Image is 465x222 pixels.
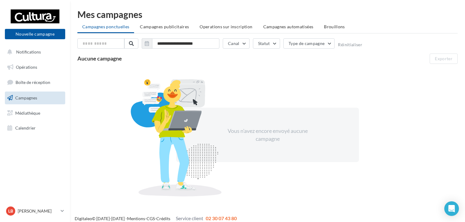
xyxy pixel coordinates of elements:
[15,95,37,100] span: Campagnes
[4,92,66,104] a: Campagnes
[75,216,92,221] a: Digitaleo
[215,127,320,143] div: Vous n'avez encore envoyé aucune campagne
[147,216,155,221] a: CGS
[15,125,36,130] span: Calendrier
[200,24,252,29] span: Operations sur inscription
[223,38,250,49] button: Canal
[16,80,50,85] span: Boîte de réception
[15,110,40,115] span: Médiathèque
[263,24,314,29] span: Campagnes automatisées
[4,122,66,134] a: Calendrier
[18,208,58,214] p: [PERSON_NAME]
[5,29,65,39] button: Nouvelle campagne
[324,24,345,29] span: Brouillons
[16,49,41,54] span: Notifications
[77,10,458,19] div: Mes campagnes
[4,76,66,89] a: Boîte de réception
[338,42,362,47] button: Réinitialiser
[283,38,335,49] button: Type de campagne
[430,54,458,64] button: Exporter
[75,216,237,221] span: © [DATE]-[DATE] - - -
[253,38,280,49] button: Statut
[206,215,237,221] span: 02 30 07 43 80
[140,24,189,29] span: Campagnes publicitaires
[4,107,66,120] a: Médiathèque
[77,55,122,62] span: Aucune campagne
[4,46,64,58] button: Notifications
[127,216,145,221] a: Mentions
[156,216,170,221] a: Crédits
[444,201,459,216] div: Open Intercom Messenger
[16,64,37,70] span: Opérations
[176,215,203,221] span: Service client
[5,205,65,217] a: LB [PERSON_NAME]
[8,208,13,214] span: LB
[4,61,66,74] a: Opérations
